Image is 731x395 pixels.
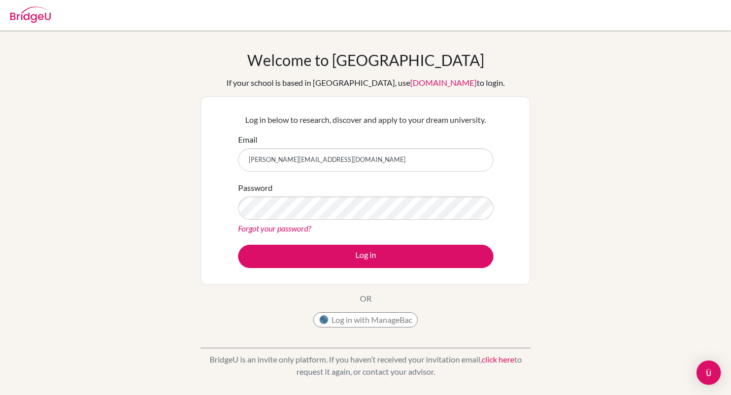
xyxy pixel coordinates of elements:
h1: Welcome to [GEOGRAPHIC_DATA] [247,51,484,69]
div: If your school is based in [GEOGRAPHIC_DATA], use to login. [226,77,505,89]
p: OR [360,292,372,305]
label: Email [238,134,257,146]
img: Bridge-U [10,7,51,23]
div: Open Intercom Messenger [696,360,721,385]
label: Password [238,182,273,194]
button: Log in with ManageBac [313,312,418,327]
a: [DOMAIN_NAME] [410,78,477,87]
a: click here [482,354,514,364]
button: Log in [238,245,493,268]
a: Forgot your password? [238,223,311,233]
p: Log in below to research, discover and apply to your dream university. [238,114,493,126]
p: BridgeU is an invite only platform. If you haven’t received your invitation email, to request it ... [201,353,530,378]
